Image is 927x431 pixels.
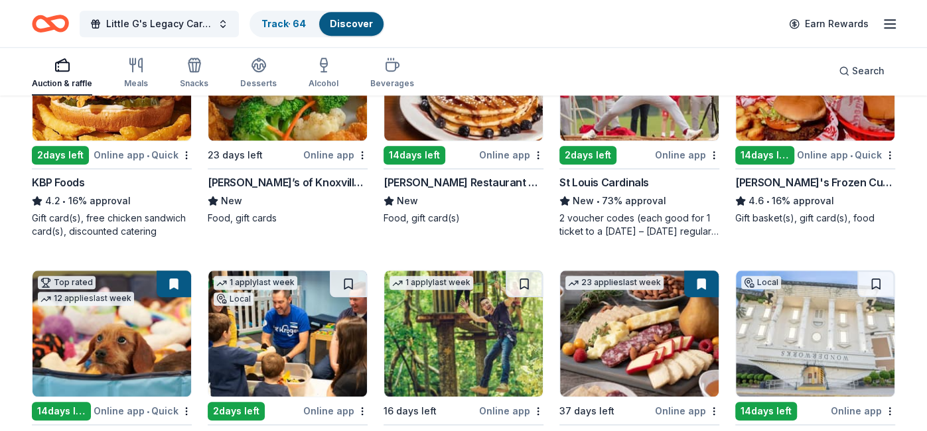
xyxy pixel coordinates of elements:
div: 14 days left [32,402,91,420]
span: Little G's Legacy Car Show and Fall Festival [106,16,212,32]
span: • [147,406,149,416]
div: Snacks [180,78,208,89]
a: Image for Freddy's Frozen Custard & Steakburgers9 applieslast week14days leftOnline app•Quick[PER... [735,14,895,225]
img: Image for Gourmet Gift Baskets [560,271,719,397]
div: Online app [479,402,543,419]
span: • [596,196,599,206]
span: 4.2 [45,193,60,209]
div: KBP Foods [32,174,84,190]
div: Gift card(s), free chicken sandwich card(s), discounted catering [32,212,192,238]
div: Online app [479,147,543,163]
img: Image for Go Ape [384,271,543,397]
span: • [147,150,149,160]
div: Gift basket(s), gift card(s), food [735,212,895,225]
button: Meals [124,52,148,95]
div: Auction & raffle [32,78,92,89]
div: Beverages [370,78,414,89]
div: Alcohol [309,78,338,89]
div: 14 days left [735,402,797,420]
div: Local [741,276,781,289]
div: 2 days left [208,402,265,420]
span: • [850,150,853,160]
div: Food, gift card(s) [384,212,543,225]
div: 1 apply last week [214,276,297,290]
div: 2 days left [32,146,89,164]
span: 4.6 [749,193,764,209]
div: 23 applies last week [565,276,664,290]
div: Online app [655,402,719,419]
div: 2 days left [559,146,616,164]
div: 16% approval [735,193,895,209]
div: [PERSON_NAME] Restaurant Group [384,174,543,190]
div: Local [214,292,253,306]
div: 16 days left [384,403,437,419]
span: • [766,196,769,206]
button: Little G's Legacy Car Show and Fall Festival [80,11,239,37]
a: Track· 64 [261,18,306,29]
div: 2 voucher codes (each good for 1 ticket to a [DATE] – [DATE] regular season Cardinals game) [559,212,719,238]
a: Image for KBP Foods14 applieslast week2days leftOnline app•QuickKBP Foods4.2•16% approvalGift car... [32,14,192,238]
span: • [62,196,66,206]
img: Image for Adventure Science Center [208,271,367,397]
button: Alcohol [309,52,338,95]
div: 23 days left [208,147,263,163]
button: Search [828,58,895,84]
div: Desserts [240,78,277,89]
div: Online app Quick [94,147,192,163]
div: Food, gift cards [208,212,368,225]
img: Image for BarkBox [33,271,191,397]
div: Top rated [38,276,96,289]
span: New [573,193,594,209]
div: 14 days left [735,146,794,164]
div: [PERSON_NAME]'s Frozen Custard & Steakburgers [735,174,895,190]
div: 37 days left [559,403,614,419]
span: New [221,193,242,209]
div: 1 apply last week [390,276,473,290]
div: Online app [303,402,368,419]
a: Image for St Louis Cardinals3 applieslast week2days leftOnline appSt Louis CardinalsNew•73% appro... [559,14,719,238]
a: Image for Shoney’s of Knoxville, Inc.Local23 days leftOnline app[PERSON_NAME]’s of Knoxville, Inc... [208,14,368,225]
button: Auction & raffle [32,52,92,95]
div: 16% approval [32,193,192,209]
div: 73% approval [559,193,719,209]
button: Desserts [240,52,277,95]
button: Snacks [180,52,208,95]
div: 12 applies last week [38,292,134,306]
div: 14 days left [384,146,445,164]
a: Image for Collier Restaurant GroupLocal14days leftOnline app[PERSON_NAME] Restaurant GroupNewFood... [384,14,543,225]
div: Meals [124,78,148,89]
button: Beverages [370,52,414,95]
a: Earn Rewards [781,12,877,36]
a: Discover [330,18,373,29]
div: Online app Quick [797,147,895,163]
span: New [397,193,418,209]
div: Online app Quick [94,402,192,419]
div: Online app [831,402,895,419]
div: Online app [655,147,719,163]
div: [PERSON_NAME]’s of Knoxville, Inc. [208,174,368,190]
span: Search [852,63,885,79]
div: Online app [303,147,368,163]
div: St Louis Cardinals [559,174,649,190]
button: Track· 64Discover [250,11,385,37]
a: Home [32,8,69,39]
img: Image for WonderWorks Tennessee [736,271,894,397]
